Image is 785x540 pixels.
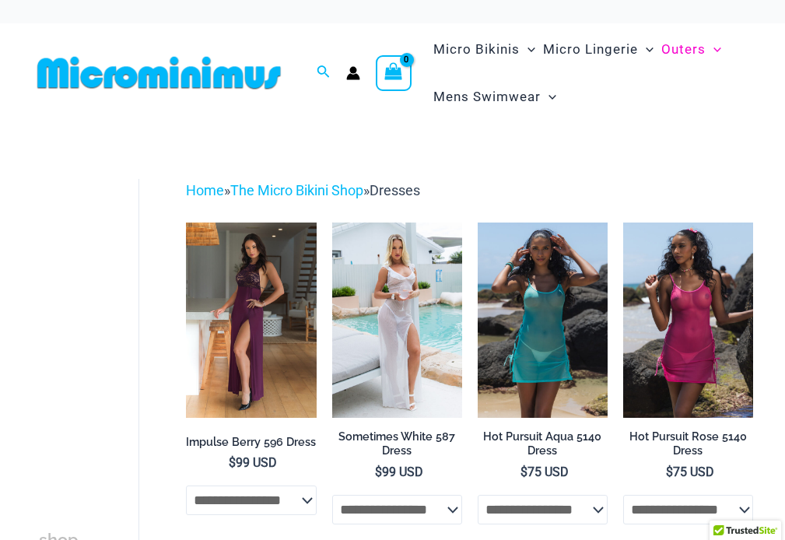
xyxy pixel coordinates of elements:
img: Impulse Berry 596 Dress 02 [186,223,316,418]
a: Hot Pursuit Aqua 5140 Dress [478,430,608,465]
bdi: 75 USD [520,465,569,479]
span: Mens Swimwear [433,77,541,117]
img: Hot Pursuit Aqua 5140 Dress 01 [478,223,608,418]
span: Micro Bikinis [433,30,520,69]
a: Micro BikinisMenu ToggleMenu Toggle [429,26,539,73]
img: MM SHOP LOGO FLAT [31,55,287,90]
iframe: TrustedSite Certified [39,167,179,478]
span: Menu Toggle [520,30,535,69]
a: Hot Pursuit Rose 5140 Dress 01Hot Pursuit Rose 5140 Dress 12Hot Pursuit Rose 5140 Dress 12 [623,223,753,418]
a: Search icon link [317,63,331,82]
a: The Micro Bikini Shop [230,182,363,198]
a: Hot Pursuit Aqua 5140 Dress 01Hot Pursuit Aqua 5140 Dress 06Hot Pursuit Aqua 5140 Dress 06 [478,223,608,418]
a: OutersMenu ToggleMenu Toggle [657,26,725,73]
a: Sometimes White 587 Dress 08Sometimes White 587 Dress 09Sometimes White 587 Dress 09 [332,223,462,418]
bdi: 75 USD [666,465,714,479]
span: $ [375,465,382,479]
a: Micro LingerieMenu ToggleMenu Toggle [539,26,657,73]
span: $ [520,465,527,479]
h2: Sometimes White 587 Dress [332,430,462,458]
img: Hot Pursuit Rose 5140 Dress 01 [623,223,753,418]
a: View Shopping Cart, empty [376,55,412,91]
h2: Hot Pursuit Rose 5140 Dress [623,430,753,458]
span: Micro Lingerie [543,30,638,69]
a: Hot Pursuit Rose 5140 Dress [623,430,753,465]
span: Menu Toggle [541,77,556,117]
a: Impulse Berry 596 Dress 02Impulse Berry 596 Dress 03Impulse Berry 596 Dress 03 [186,223,316,418]
span: $ [666,465,673,479]
a: Mens SwimwearMenu ToggleMenu Toggle [429,73,560,121]
h2: Impulse Berry 596 Dress [186,435,316,450]
span: Menu Toggle [706,30,721,69]
span: Menu Toggle [638,30,654,69]
h2: Hot Pursuit Aqua 5140 Dress [478,430,608,458]
span: Outers [661,30,706,69]
nav: Site Navigation [427,23,754,123]
img: Sometimes White 587 Dress 08 [332,223,462,418]
span: $ [229,455,236,470]
span: » » [186,182,420,198]
a: Account icon link [346,66,360,80]
span: Dresses [370,182,420,198]
bdi: 99 USD [375,465,423,479]
a: Impulse Berry 596 Dress [186,435,316,455]
bdi: 99 USD [229,455,277,470]
a: Home [186,182,224,198]
a: Sometimes White 587 Dress [332,430,462,465]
